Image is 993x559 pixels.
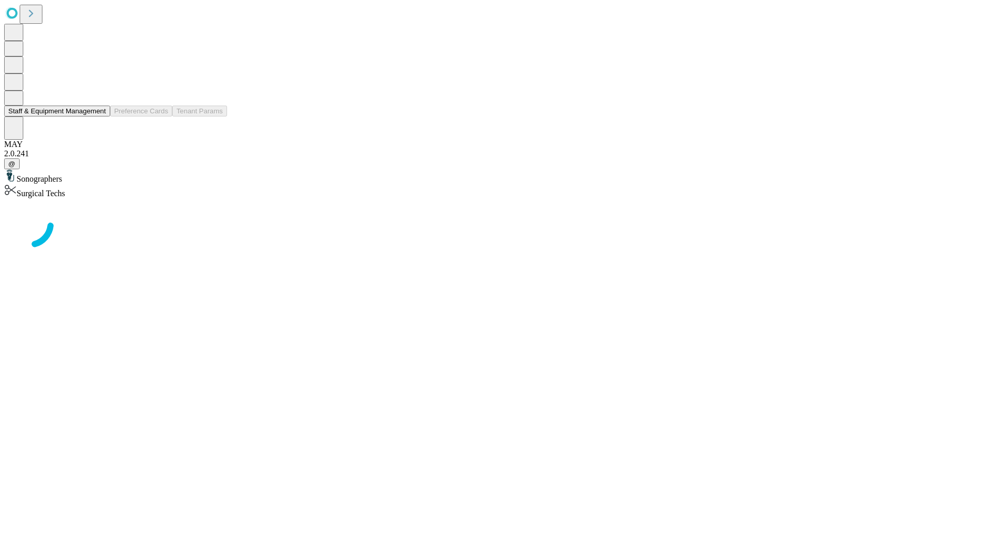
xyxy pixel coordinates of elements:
[4,184,989,198] div: Surgical Techs
[4,149,989,158] div: 2.0.241
[172,106,227,116] button: Tenant Params
[4,106,110,116] button: Staff & Equipment Management
[8,160,16,168] span: @
[110,106,172,116] button: Preference Cards
[4,169,989,184] div: Sonographers
[4,158,20,169] button: @
[4,140,989,149] div: MAY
